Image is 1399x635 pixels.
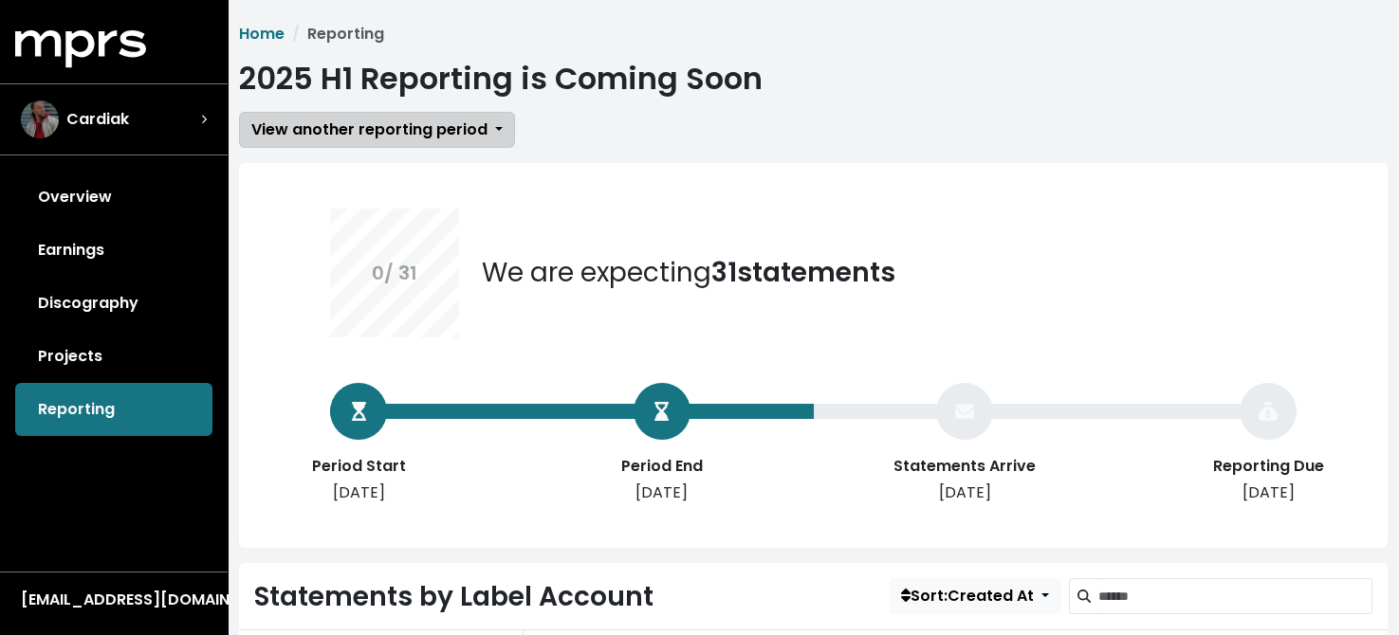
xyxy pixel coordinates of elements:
[283,481,434,504] div: [DATE]
[239,61,763,97] h1: 2025 H1 Reporting is Coming Soon
[586,481,738,504] div: [DATE]
[1192,481,1344,504] div: [DATE]
[1098,578,1372,614] input: Search label accounts
[15,588,212,612] button: [EMAIL_ADDRESS][DOMAIN_NAME]
[1192,455,1344,478] div: Reporting Due
[283,455,434,478] div: Period Start
[586,455,738,478] div: Period End
[254,581,653,613] h2: Statements by Label Account
[15,330,212,383] a: Projects
[66,108,129,131] span: Cardiak
[285,23,384,45] li: Reporting
[889,578,1061,614] button: Sort:Created At
[711,254,895,291] b: 31 statements
[15,37,146,59] a: mprs logo
[15,171,212,224] a: Overview
[251,118,488,140] span: View another reporting period
[239,23,285,45] a: Home
[889,455,1040,478] div: Statements Arrive
[21,589,207,611] div: [EMAIL_ADDRESS][DOMAIN_NAME]
[15,277,212,330] a: Discography
[15,224,212,277] a: Earnings
[482,253,895,293] div: We are expecting
[889,481,1040,504] div: [DATE]
[21,100,59,138] img: The selected account / producer
[239,23,1388,45] nav: breadcrumb
[901,585,1034,607] span: Sort: Created At
[239,112,515,148] button: View another reporting period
